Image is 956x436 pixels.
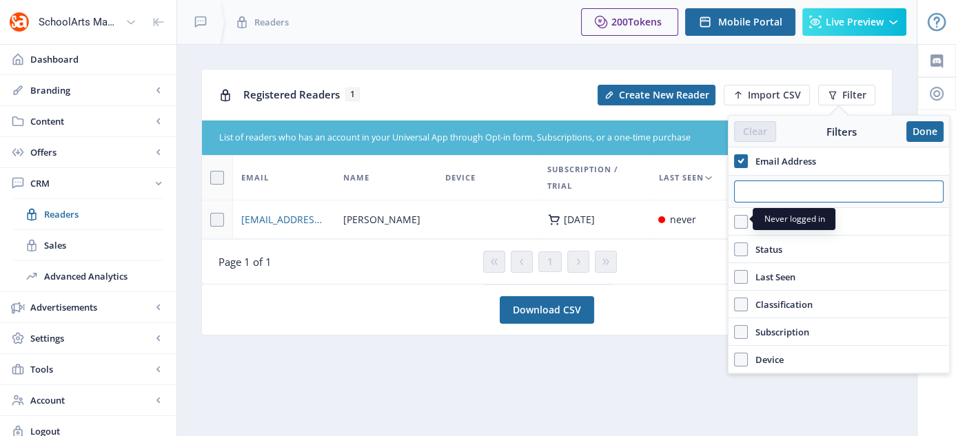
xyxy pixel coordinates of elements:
button: Mobile Portal [685,8,795,36]
div: never [669,211,695,228]
span: Page 1 of 1 [218,255,272,269]
span: Last Seen [658,169,703,186]
span: 1 [547,256,553,267]
span: Account [30,393,152,407]
app-collection-view: Registered Readers [201,69,893,284]
span: Device [445,169,476,186]
span: Subscription / Trial [547,161,642,194]
button: 1 [538,251,562,272]
div: [DATE] [564,214,595,225]
span: Tokens [628,15,662,28]
div: Filters [776,125,906,138]
button: 200Tokens [581,8,678,36]
img: properties.app_icon.png [8,11,30,33]
div: List of readers who has an account in your Universal App through Opt-in form, Subscriptions, or a... [219,132,793,145]
button: Done [906,121,944,142]
a: New page [589,85,715,105]
button: Filter [818,85,875,105]
span: Readers [44,207,163,221]
div: SchoolArts Magazine [39,7,120,37]
span: Subscription [748,324,809,340]
a: Readers [14,199,163,229]
a: New page [715,85,810,105]
span: Dashboard [30,52,165,66]
button: Import CSV [724,85,810,105]
span: Branding [30,83,152,97]
span: 1 [345,87,360,101]
span: Live Preview [826,17,884,28]
span: Advertisements [30,300,152,314]
button: Clear [734,121,776,142]
span: Settings [30,331,152,345]
span: Create New Reader [619,90,709,101]
span: Never logged in [764,214,824,225]
span: Readers [254,15,289,29]
span: Status [748,241,782,258]
span: Content [30,114,152,128]
span: Offers [30,145,152,159]
span: Tools [30,362,152,376]
span: Sales [44,238,163,252]
span: Last Seen [748,269,795,285]
a: [EMAIL_ADDRESS][DOMAIN_NAME] [241,211,327,228]
span: Email [241,169,269,186]
button: Create New Reader [598,85,715,105]
button: Live Preview [802,8,906,36]
span: Registered Readers [243,87,340,101]
span: Name [343,169,369,186]
a: Download CSV [500,296,594,324]
span: Mobile Portal [718,17,782,28]
span: Full Name [748,214,799,230]
span: Device [748,351,784,368]
span: Classification [748,296,813,313]
span: Filter [842,90,866,101]
a: Sales [14,230,163,260]
a: Advanced Analytics [14,261,163,291]
span: [PERSON_NAME] [343,211,420,228]
span: CRM [30,176,152,190]
span: Advanced Analytics [44,269,163,283]
span: Import CSV [748,90,801,101]
span: Email Address [748,153,816,169]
